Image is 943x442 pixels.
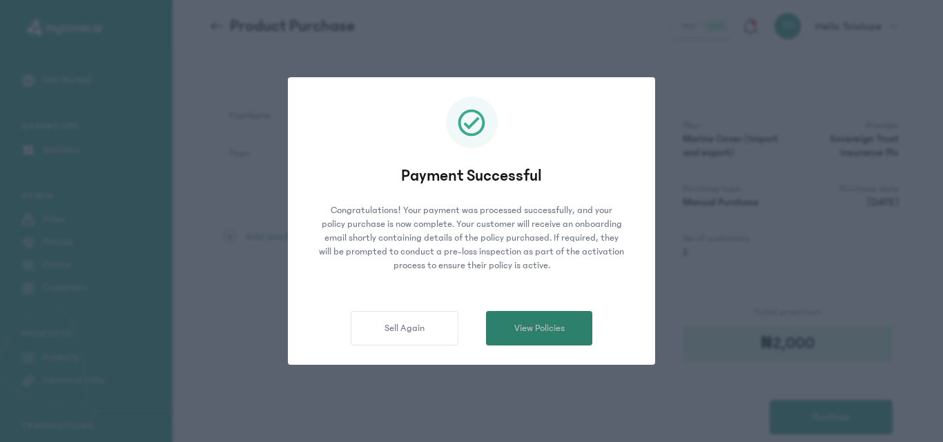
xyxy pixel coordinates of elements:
[307,165,636,187] p: Payment Successful
[486,311,592,345] button: View Policies
[351,311,458,345] button: Sell Again
[307,203,636,272] p: Congratulations! Your payment was processed successfully, and your policy purchase is now complet...
[385,321,425,336] span: Sell Again
[514,321,565,336] span: View Policies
